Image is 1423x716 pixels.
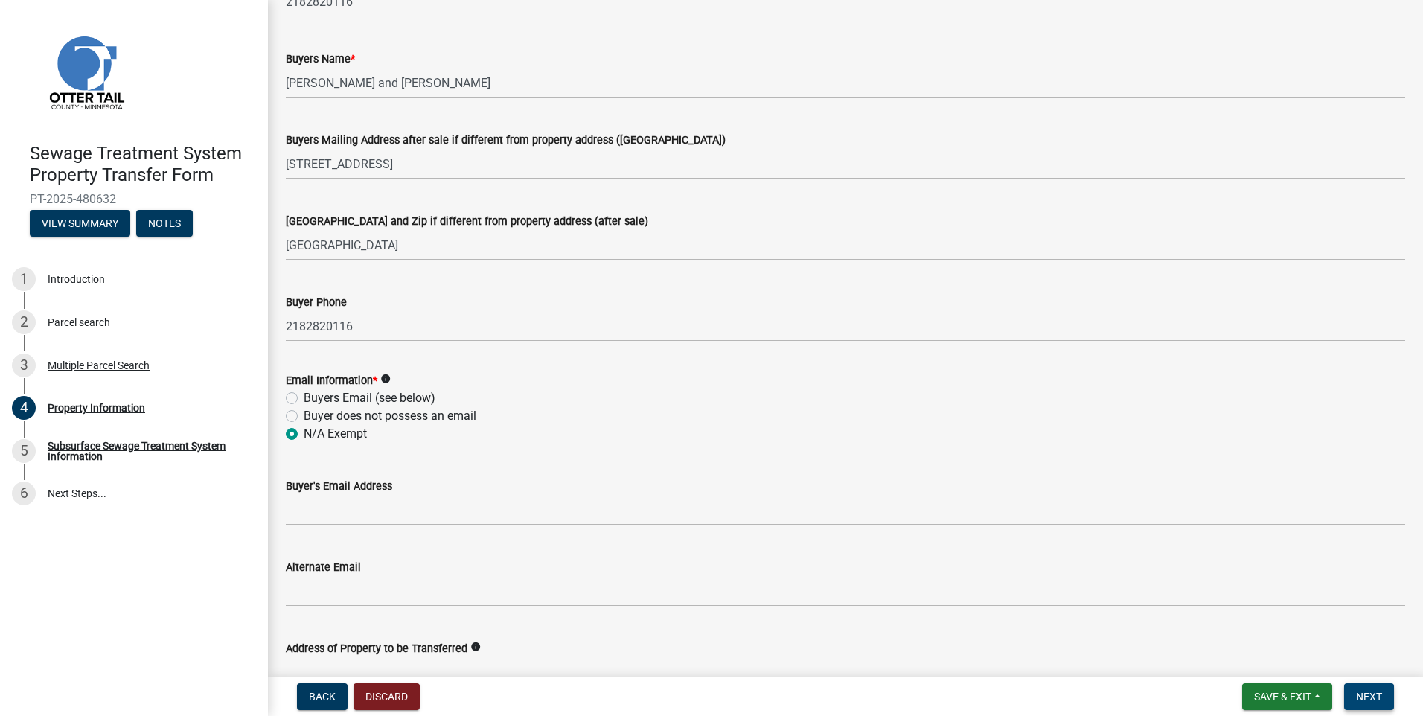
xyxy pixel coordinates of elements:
[12,310,36,334] div: 2
[48,274,105,284] div: Introduction
[309,691,336,703] span: Back
[30,16,141,127] img: Otter Tail County, Minnesota
[1344,683,1394,710] button: Next
[30,143,256,186] h4: Sewage Treatment System Property Transfer Form
[136,210,193,237] button: Notes
[286,135,726,146] label: Buyers Mailing Address after sale if different from property address ([GEOGRAPHIC_DATA])
[30,192,238,206] span: PT-2025-480632
[286,482,392,492] label: Buyer's Email Address
[48,403,145,413] div: Property Information
[48,317,110,327] div: Parcel search
[304,407,476,425] label: Buyer does not possess an email
[380,374,391,384] i: info
[286,54,355,65] label: Buyers Name
[12,267,36,291] div: 1
[304,425,367,443] label: N/A Exempt
[12,439,36,463] div: 5
[286,644,467,654] label: Address of Property to be Transferred
[30,218,130,230] wm-modal-confirm: Summary
[286,217,648,227] label: [GEOGRAPHIC_DATA] and Zip if different from property address (after sale)
[470,642,481,652] i: info
[354,683,420,710] button: Discard
[1242,683,1332,710] button: Save & Exit
[12,396,36,420] div: 4
[297,683,348,710] button: Back
[136,218,193,230] wm-modal-confirm: Notes
[30,210,130,237] button: View Summary
[48,441,244,461] div: Subsurface Sewage Treatment System Information
[12,482,36,505] div: 6
[286,298,347,308] label: Buyer Phone
[1356,691,1382,703] span: Next
[286,563,361,573] label: Alternate Email
[286,376,377,386] label: Email Information
[304,389,435,407] label: Buyers Email (see below)
[12,354,36,377] div: 3
[1254,691,1311,703] span: Save & Exit
[48,360,150,371] div: Multiple Parcel Search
